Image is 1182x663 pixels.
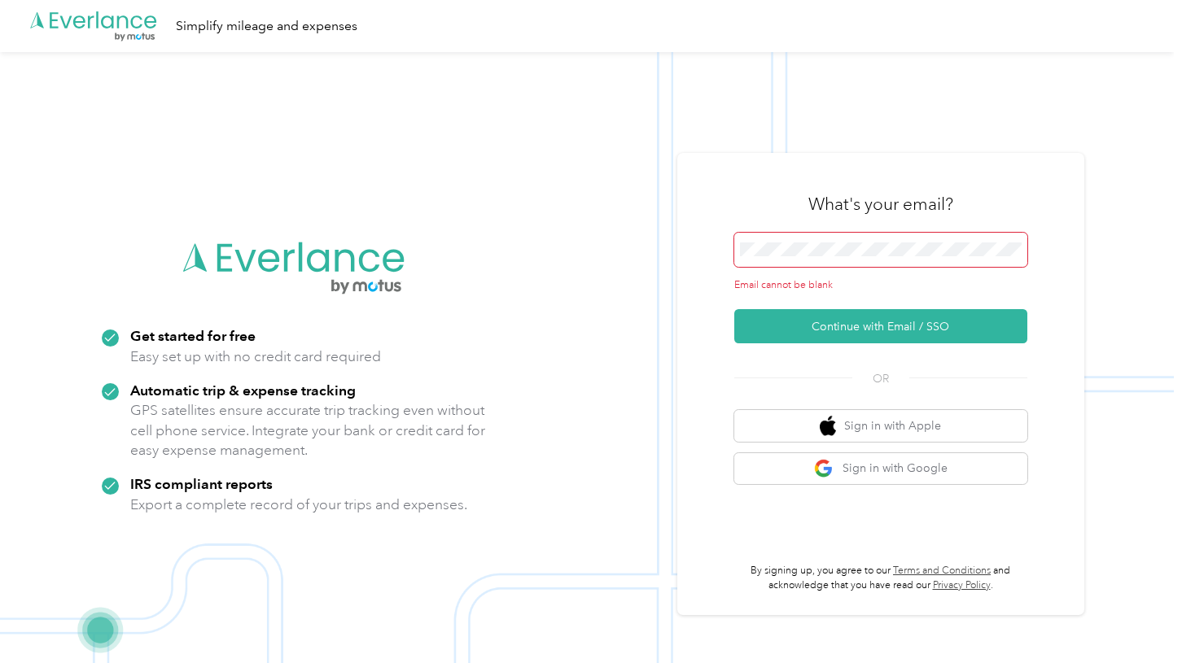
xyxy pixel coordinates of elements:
h3: What's your email? [808,193,953,216]
strong: Get started for free [130,327,256,344]
p: GPS satellites ensure accurate trip tracking even without cell phone service. Integrate your bank... [130,400,486,460]
span: OR [852,370,909,387]
div: Email cannot be blank [734,278,1027,293]
p: Export a complete record of your trips and expenses. [130,495,467,515]
strong: Automatic trip & expense tracking [130,382,356,399]
a: Terms and Conditions [893,565,991,577]
img: google logo [814,459,834,479]
p: Easy set up with no credit card required [130,347,381,367]
strong: IRS compliant reports [130,475,273,492]
img: apple logo [820,416,836,436]
button: google logoSign in with Google [734,453,1027,485]
a: Privacy Policy [933,579,991,591]
div: Simplify mileage and expenses [176,16,357,37]
button: Continue with Email / SSO [734,309,1027,343]
p: By signing up, you agree to our and acknowledge that you have read our . [734,564,1027,592]
button: apple logoSign in with Apple [734,410,1027,442]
